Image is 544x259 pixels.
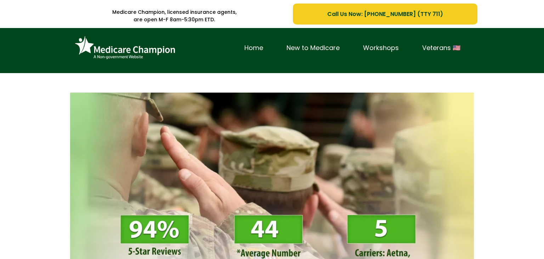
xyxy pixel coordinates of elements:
[275,43,351,54] a: New to Medicare
[67,9,282,16] p: Medicare Champion, licensed insurance agents,
[351,43,410,54] a: Workshops
[410,43,472,54] a: Veterans 🇺🇸
[293,4,477,24] a: Call Us Now: 1-833-823-1990 (TTY 711)
[72,33,178,62] img: Brand Logo
[67,16,282,23] p: are open M-F 8am-5:30pm ETD.
[233,43,275,54] a: Home
[327,10,443,18] span: Call Us Now: [PHONE_NUMBER] (TTY 711)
